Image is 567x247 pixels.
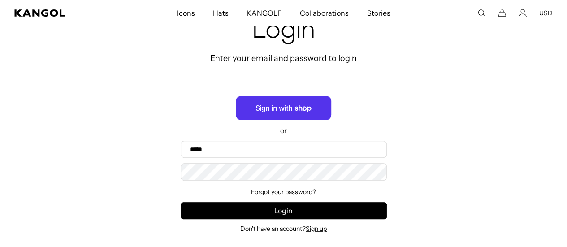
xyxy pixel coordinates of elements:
div: Enter your email and password to login [181,53,387,64]
a: Account [519,9,527,17]
button: Cart [498,9,506,17]
a: Forgot your password? [251,188,316,196]
div: Don't have an account? [181,225,387,233]
h1: Login [181,17,387,46]
a: Kangol [14,9,117,17]
p: or [181,126,387,135]
a: Sign up [306,225,327,233]
button: USD [539,9,553,17]
button: Login [181,202,387,219]
summary: Search here [477,9,485,17]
